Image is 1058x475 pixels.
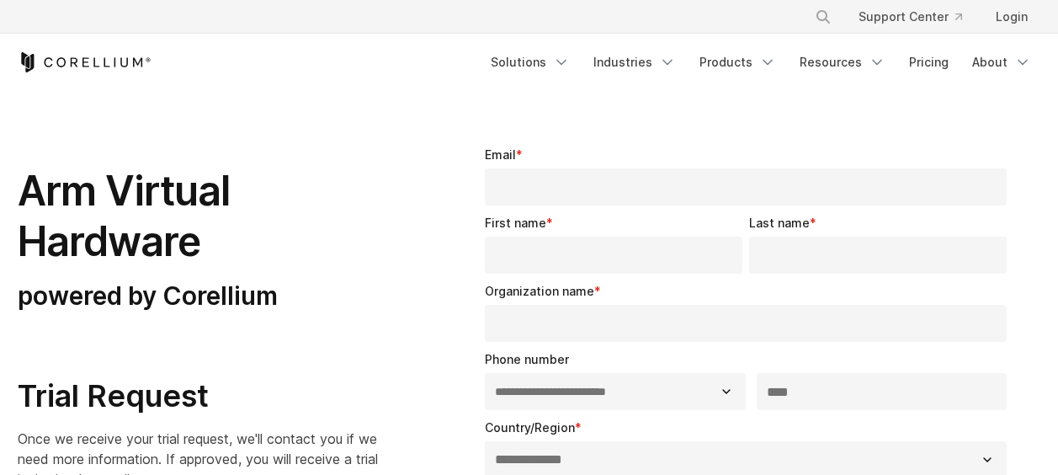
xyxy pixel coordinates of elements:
[481,47,580,77] a: Solutions
[485,284,594,298] span: Organization name
[18,280,384,312] h3: powered by Corellium
[18,52,152,72] a: Corellium Home
[18,166,384,267] h1: Arm Virtual Hardware
[583,47,686,77] a: Industries
[481,47,1041,77] div: Navigation Menu
[808,2,838,32] button: Search
[485,420,575,435] span: Country/Region
[749,216,810,230] span: Last name
[795,2,1041,32] div: Navigation Menu
[845,2,976,32] a: Support Center
[899,47,959,77] a: Pricing
[790,47,896,77] a: Resources
[485,147,516,162] span: Email
[18,377,384,415] h2: Trial Request
[962,47,1041,77] a: About
[982,2,1041,32] a: Login
[485,352,569,366] span: Phone number
[689,47,786,77] a: Products
[485,216,546,230] span: First name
